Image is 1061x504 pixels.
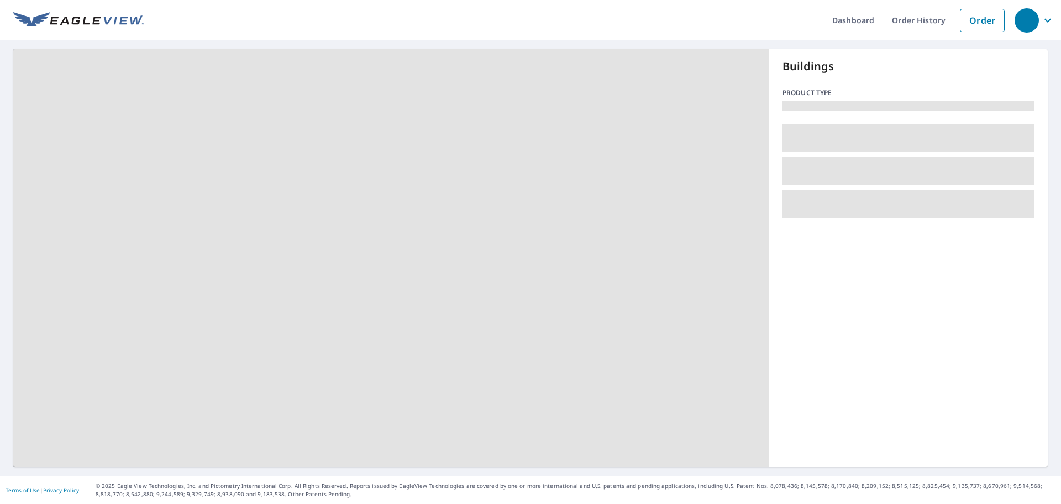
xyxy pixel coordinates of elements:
p: © 2025 Eagle View Technologies, Inc. and Pictometry International Corp. All Rights Reserved. Repo... [96,482,1055,498]
a: Privacy Policy [43,486,79,494]
img: EV Logo [13,12,144,29]
p: Buildings [782,58,1034,75]
p: | [6,487,79,493]
p: Product type [782,88,1034,98]
a: Terms of Use [6,486,40,494]
a: Order [960,9,1005,32]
